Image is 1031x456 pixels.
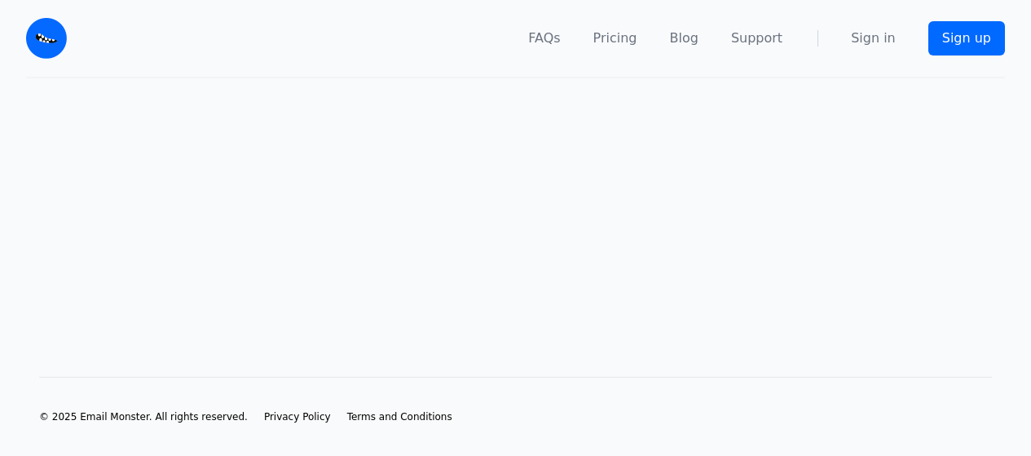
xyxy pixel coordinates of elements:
[731,29,782,48] a: Support
[593,29,637,48] a: Pricing
[264,410,331,423] a: Privacy Policy
[851,29,896,48] a: Sign in
[264,411,331,423] span: Privacy Policy
[670,29,698,48] a: Blog
[928,21,1005,55] a: Sign up
[39,410,248,423] li: © 2025 Email Monster. All rights reserved.
[528,29,560,48] a: FAQs
[347,410,452,423] a: Terms and Conditions
[347,411,452,423] span: Terms and Conditions
[26,18,67,59] img: Email Monster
